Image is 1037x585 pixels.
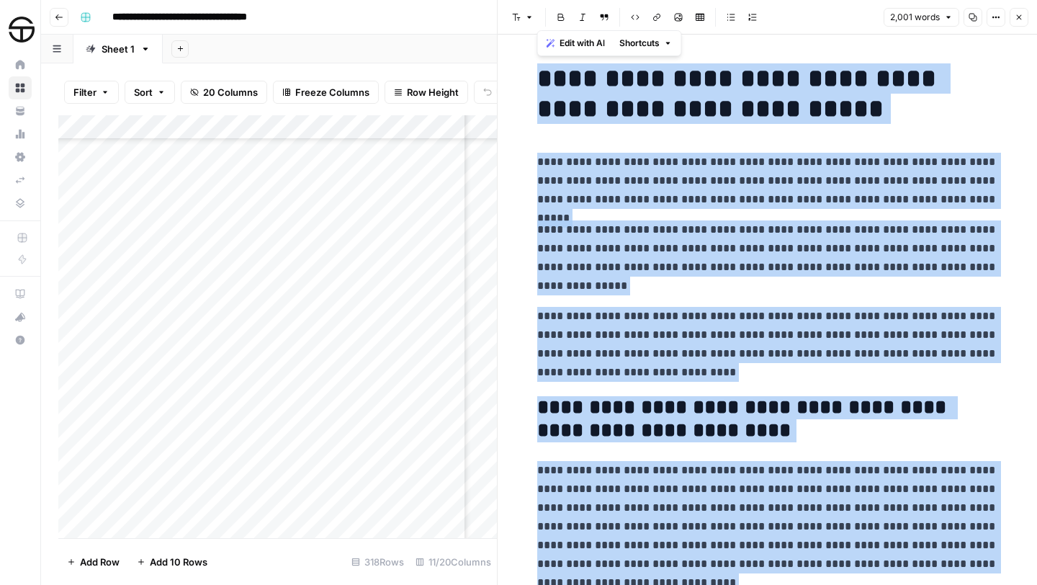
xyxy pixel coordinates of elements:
a: Home [9,53,32,76]
a: Your Data [9,99,32,122]
a: Settings [9,146,32,169]
button: 20 Columns [181,81,267,104]
div: 318 Rows [346,550,410,573]
button: Workspace: SimpleTire [9,12,32,48]
a: AirOps Academy [9,282,32,305]
button: What's new? [9,305,32,329]
a: Browse [9,76,32,99]
span: Shortcuts [619,37,660,50]
button: Undo [474,81,530,104]
span: 20 Columns [203,85,258,99]
span: Sort [134,85,153,99]
button: Freeze Columns [273,81,379,104]
button: 2,001 words [884,8,959,27]
button: Add 10 Rows [128,550,216,573]
button: Sort [125,81,175,104]
button: Row Height [385,81,468,104]
span: Row Height [407,85,459,99]
img: SimpleTire Logo [9,17,35,43]
span: Add Row [80,555,120,569]
span: Filter [73,85,96,99]
button: Filter [64,81,119,104]
span: Edit with AI [560,37,605,50]
div: Sheet 1 [102,42,135,56]
div: 11/20 Columns [410,550,497,573]
a: Data Library [9,192,32,215]
span: Add 10 Rows [150,555,207,569]
a: Usage [9,122,32,146]
button: Add Row [58,550,128,573]
button: Shortcuts [614,34,678,53]
a: Syncs [9,169,32,192]
div: What's new? [9,306,31,328]
span: Freeze Columns [295,85,369,99]
span: 2,001 words [890,11,940,24]
button: Edit with AI [541,34,611,53]
button: Help + Support [9,329,32,352]
a: Sheet 1 [73,35,163,63]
